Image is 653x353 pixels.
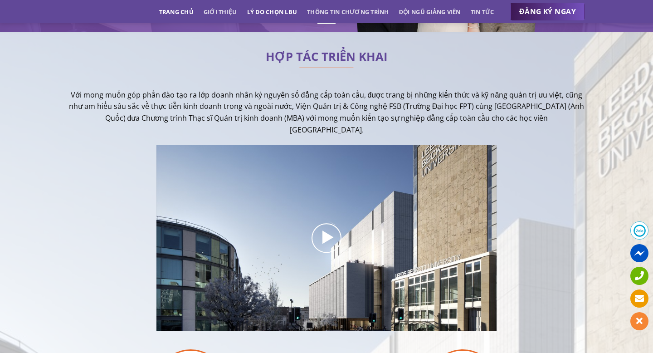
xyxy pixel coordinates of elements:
a: Lý do chọn LBU [247,4,297,20]
p: Với mong muốn góp phần đào tạo ra lớp doanh nhân kỷ nguyên số đẳng cấp toàn cầu, được trang bị nh... [68,89,585,136]
img: line-lbu.jpg [299,68,354,69]
a: ĐĂNG KÝ NGAY [510,3,585,21]
a: Trang chủ [159,4,194,20]
h2: HỢP TÁC TRIỂN KHAI [68,52,585,61]
a: Giới thiệu [204,4,237,20]
a: Thông tin chương trình [307,4,389,20]
a: Tin tức [471,4,494,20]
a: Đội ngũ giảng viên [399,4,461,20]
span: ĐĂNG KÝ NGAY [519,6,576,17]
